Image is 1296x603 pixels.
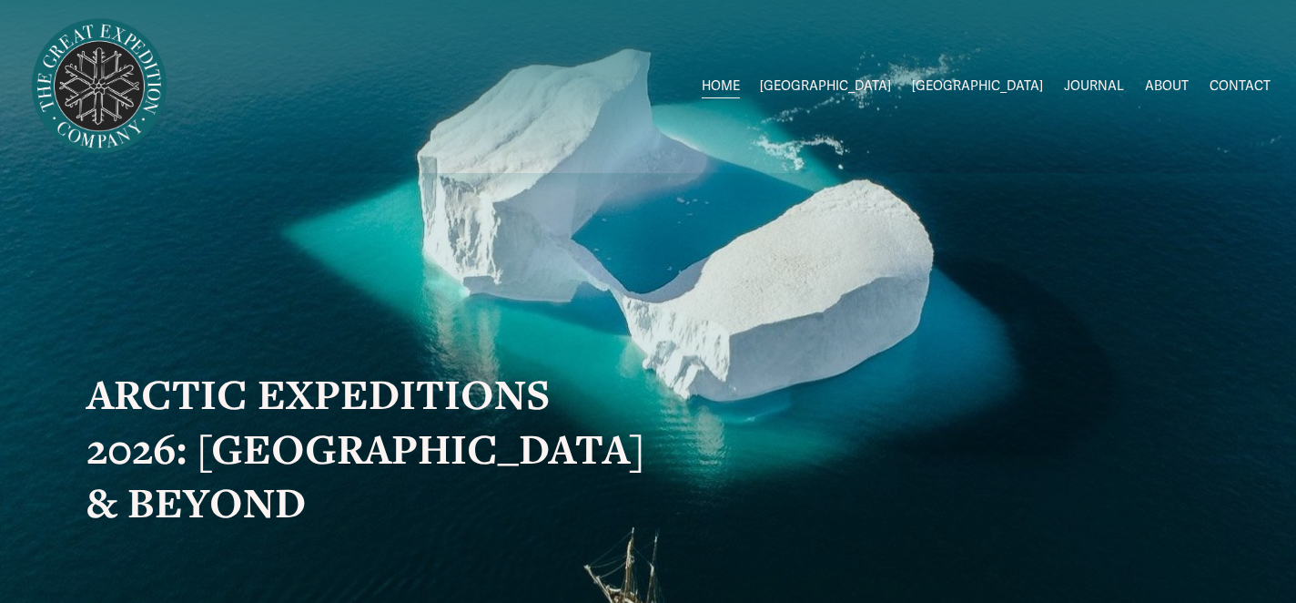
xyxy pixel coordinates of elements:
a: CONTACT [1210,74,1271,100]
span: [GEOGRAPHIC_DATA] [760,75,891,98]
a: HOME [702,74,740,100]
a: ABOUT [1145,74,1189,100]
img: Arctic Expeditions [25,13,173,160]
a: folder dropdown [912,74,1043,100]
a: folder dropdown [760,74,891,100]
strong: ARCTIC EXPEDITIONS 2026: [GEOGRAPHIC_DATA] & BEYOND [86,366,655,529]
a: JOURNAL [1064,74,1124,100]
span: [GEOGRAPHIC_DATA] [912,75,1043,98]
